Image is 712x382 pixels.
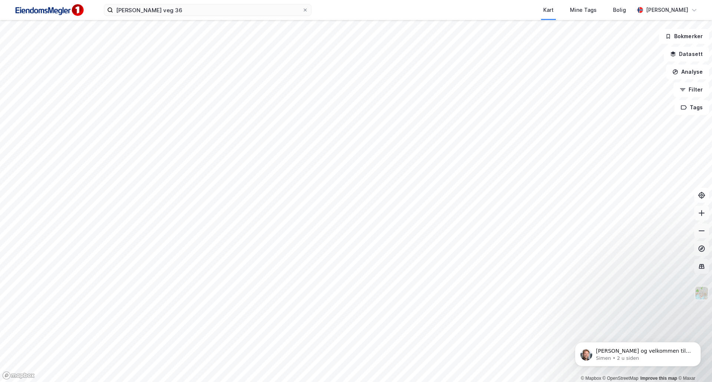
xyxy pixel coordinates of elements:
[564,326,712,378] iframe: Intercom notifications melding
[666,64,709,79] button: Analyse
[695,286,709,300] img: Z
[646,6,688,14] div: [PERSON_NAME]
[32,29,128,35] p: Message from Simen, sent 2 u siden
[570,6,597,14] div: Mine Tags
[640,376,677,381] a: Improve this map
[659,29,709,44] button: Bokmerker
[32,21,127,57] span: [PERSON_NAME] og velkommen til Newsec Maps, [PERSON_NAME] det er du lurer på så er det bare å ta ...
[543,6,554,14] div: Kart
[675,100,709,115] button: Tags
[113,4,302,16] input: Søk på adresse, matrikkel, gårdeiere, leietakere eller personer
[581,376,601,381] a: Mapbox
[12,2,86,19] img: F4PB6Px+NJ5v8B7XTbfpPpyloAAAAASUVORK5CYII=
[664,47,709,62] button: Datasett
[673,82,709,97] button: Filter
[613,6,626,14] div: Bolig
[603,376,639,381] a: OpenStreetMap
[2,371,35,380] a: Mapbox homepage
